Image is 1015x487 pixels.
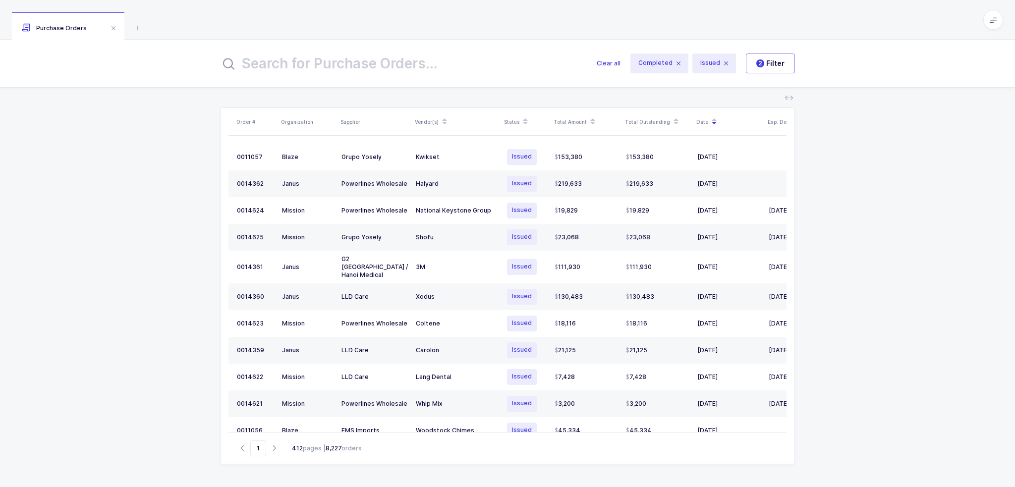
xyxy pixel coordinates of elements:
[282,233,334,241] div: Mission
[237,233,274,241] a: 0014625
[237,346,274,354] a: 0014359
[697,346,761,354] div: [DATE]
[507,176,537,192] span: Issued
[341,293,408,301] div: LLD Care
[626,233,650,241] span: 23,068
[237,263,274,271] a: 0014361
[237,320,274,327] div: 0014623
[769,373,828,381] div: [DATE]
[292,444,362,453] div: pages | orders
[507,423,537,438] span: Issued
[282,180,334,188] div: Janus
[769,400,828,408] div: [DATE]
[697,180,761,188] div: [DATE]
[555,233,579,241] span: 23,068
[692,54,736,73] span: Issued
[416,153,497,161] div: Kwikset
[626,400,646,408] span: 3,200
[416,293,497,301] div: Xodus
[769,320,828,327] div: [DATE]
[237,180,274,188] a: 0014362
[281,118,335,126] div: Organization
[507,316,537,331] span: Issued
[626,207,649,215] span: 19,829
[282,153,334,161] div: Blaze
[237,427,274,434] a: 0011056
[507,369,537,385] span: Issued
[237,373,274,381] a: 0014622
[697,293,761,301] div: [DATE]
[282,400,334,408] div: Mission
[554,113,619,130] div: Total Amount
[282,263,334,271] div: Janus
[555,207,578,215] span: 19,829
[746,54,795,73] button: 2Filter
[626,180,653,188] span: 219,633
[507,149,537,165] span: Issued
[326,444,341,452] b: 8,227
[626,320,647,327] span: 18,116
[415,113,498,130] div: Vendor(s)
[416,233,497,241] div: Shofu
[697,263,761,271] div: [DATE]
[555,180,582,188] span: 219,633
[697,427,761,434] div: [DATE]
[630,54,688,73] span: Completed
[504,113,548,130] div: Status
[768,113,833,130] div: Exp. Delivery Date
[555,400,575,408] span: 3,200
[626,427,652,434] span: 45,334
[341,153,408,161] div: Grupo Yosely
[341,180,408,188] div: Powerlines Wholesale
[220,52,585,75] input: Search for Purchase Orders...
[507,203,537,218] span: Issued
[555,263,580,271] span: 111,930
[341,207,408,215] div: Powerlines Wholesale
[626,293,654,301] span: 130,483
[626,373,646,381] span: 7,428
[555,153,582,161] span: 153,380
[555,427,580,434] span: 45,334
[341,400,408,408] div: Powerlines Wholesale
[697,207,761,215] div: [DATE]
[416,263,497,271] div: 3M
[769,293,828,301] div: [DATE]
[555,320,576,327] span: 18,116
[416,320,497,327] div: Coltene
[626,263,652,271] span: 111,930
[507,342,537,358] span: Issued
[555,346,576,354] span: 21,125
[416,427,497,434] div: Woodstock Chimes
[340,118,409,126] div: Supplier
[769,233,828,241] div: [DATE]
[237,207,274,215] div: 0014624
[697,153,761,161] div: [DATE]
[696,113,762,130] div: Date
[507,396,537,412] span: Issued
[237,400,274,408] div: 0014621
[282,293,334,301] div: Janus
[555,293,583,301] span: 130,483
[507,229,537,245] span: Issued
[507,289,537,305] span: Issued
[282,346,334,354] div: Janus
[625,113,690,130] div: Total Outstanding
[416,180,497,188] div: Halyard
[697,373,761,381] div: [DATE]
[597,58,620,68] span: Clear all
[237,293,274,301] a: 0014360
[507,259,537,275] span: Issued
[626,153,654,161] span: 153,380
[697,233,761,241] div: [DATE]
[237,153,274,161] a: 0011057
[292,444,303,452] b: 412
[282,373,334,381] div: Mission
[697,320,761,327] div: [DATE]
[597,52,620,75] button: Clear all
[769,346,828,354] div: [DATE]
